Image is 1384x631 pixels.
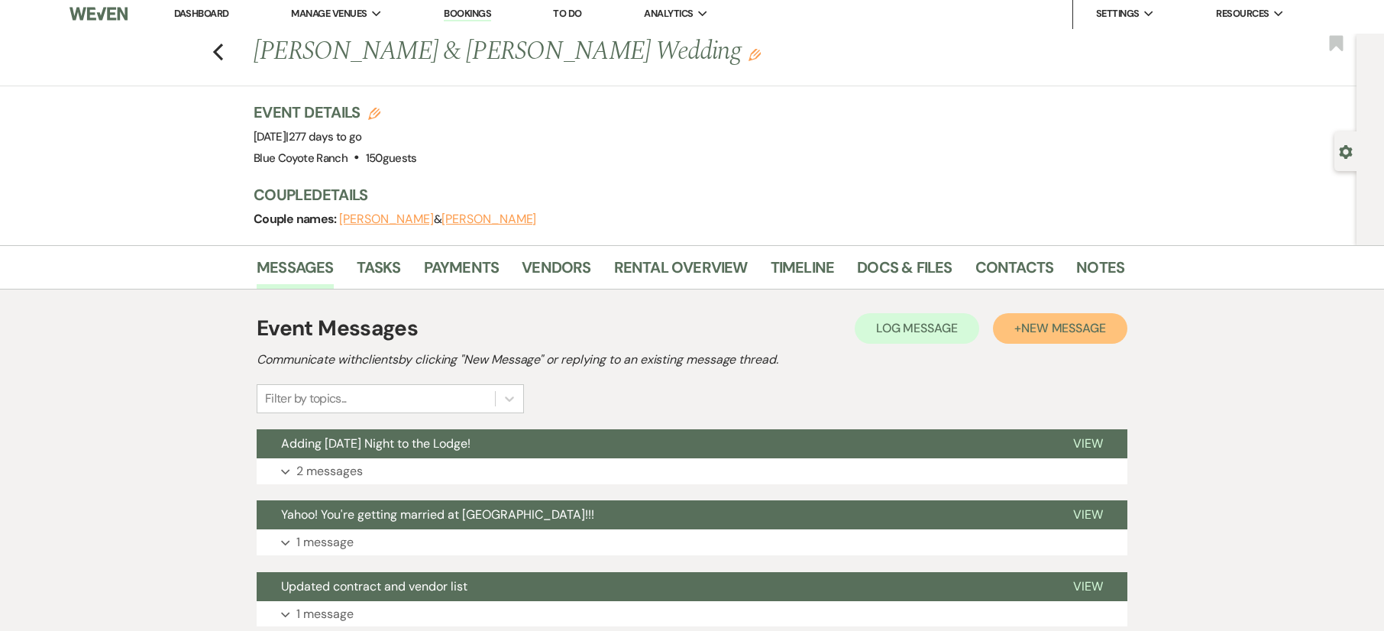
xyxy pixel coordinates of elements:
[1216,6,1269,21] span: Resources
[993,313,1127,344] button: +New Message
[257,429,1049,458] button: Adding [DATE] Night to the Lodge!
[1021,320,1106,336] span: New Message
[339,213,434,225] button: [PERSON_NAME]
[1076,255,1124,289] a: Notes
[254,34,938,70] h1: [PERSON_NAME] & [PERSON_NAME] Wedding
[281,506,594,523] span: Yahoo! You're getting married at [GEOGRAPHIC_DATA]!!!
[257,255,334,289] a: Messages
[1073,435,1103,451] span: View
[289,129,362,144] span: 277 days to go
[1049,572,1127,601] button: View
[357,255,401,289] a: Tasks
[614,255,748,289] a: Rental Overview
[444,7,491,21] a: Bookings
[296,532,354,552] p: 1 message
[286,129,361,144] span: |
[1096,6,1140,21] span: Settings
[254,184,1109,205] h3: Couple Details
[1339,144,1353,158] button: Open lead details
[257,572,1049,601] button: Updated contract and vendor list
[522,255,590,289] a: Vendors
[975,255,1054,289] a: Contacts
[1049,500,1127,529] button: View
[174,7,229,20] a: Dashboard
[257,312,418,345] h1: Event Messages
[749,47,761,61] button: Edit
[257,458,1127,484] button: 2 messages
[265,390,347,408] div: Filter by topics...
[291,6,367,21] span: Manage Venues
[876,320,958,336] span: Log Message
[857,255,952,289] a: Docs & Files
[366,150,417,166] span: 150 guests
[254,102,417,123] h3: Event Details
[855,313,979,344] button: Log Message
[424,255,500,289] a: Payments
[553,7,581,20] a: To Do
[257,529,1127,555] button: 1 message
[254,129,362,144] span: [DATE]
[296,461,363,481] p: 2 messages
[771,255,835,289] a: Timeline
[257,500,1049,529] button: Yahoo! You're getting married at [GEOGRAPHIC_DATA]!!!
[644,6,693,21] span: Analytics
[254,211,339,227] span: Couple names:
[441,213,536,225] button: [PERSON_NAME]
[339,212,536,227] span: &
[257,601,1127,627] button: 1 message
[254,150,348,166] span: Blue Coyote Ranch
[1073,506,1103,523] span: View
[281,578,467,594] span: Updated contract and vendor list
[281,435,470,451] span: Adding [DATE] Night to the Lodge!
[1073,578,1103,594] span: View
[257,351,1127,369] h2: Communicate with clients by clicking "New Message" or replying to an existing message thread.
[296,604,354,624] p: 1 message
[1049,429,1127,458] button: View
